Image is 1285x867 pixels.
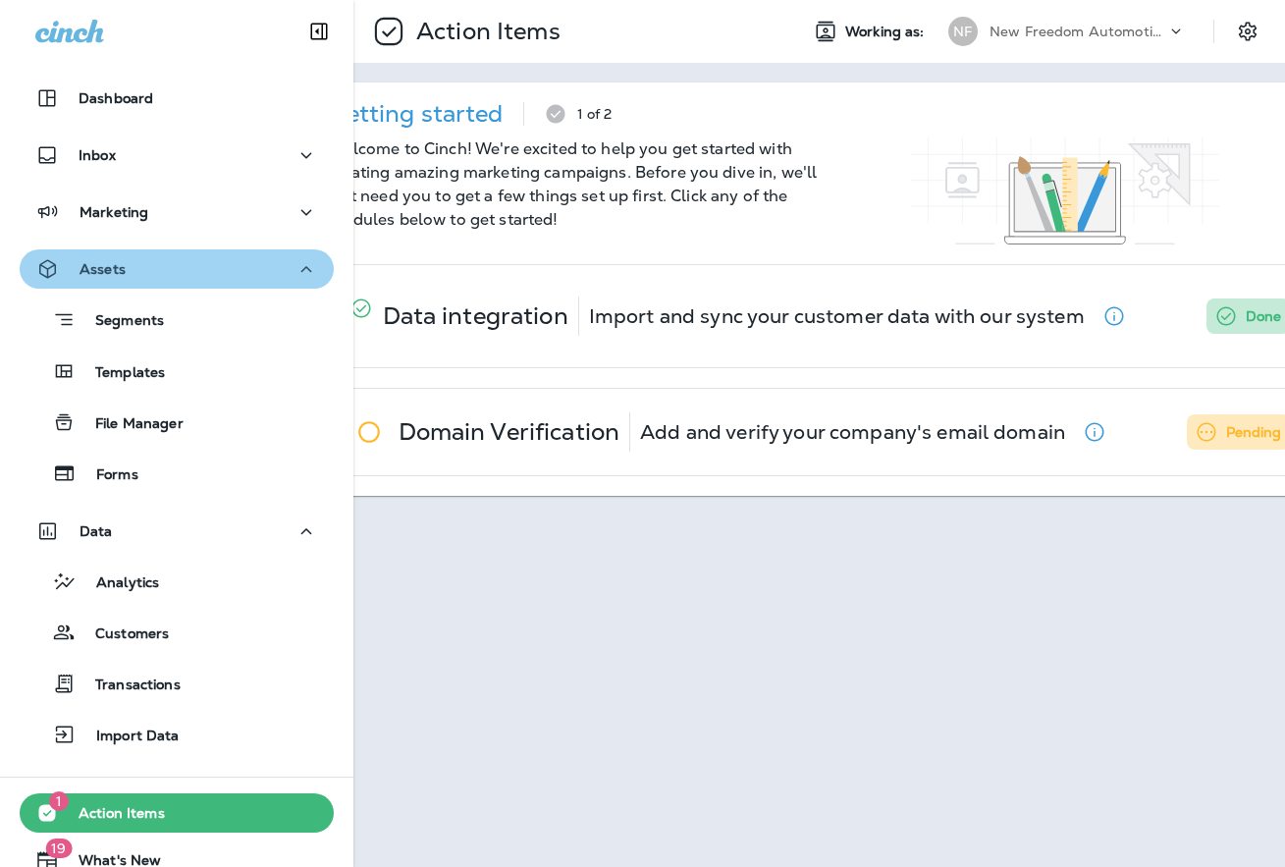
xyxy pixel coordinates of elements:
[1246,304,1282,328] p: Done
[80,261,126,277] p: Assets
[77,728,180,746] p: Import Data
[20,298,334,341] button: Segments
[292,12,347,51] button: Collapse Sidebar
[59,805,165,829] span: Action Items
[20,663,334,704] button: Transactions
[20,793,334,833] button: 1Action Items
[408,17,561,46] p: Action Items
[948,17,978,46] div: NF
[577,106,613,122] p: 1 of 2
[76,312,164,332] p: Segments
[1226,420,1282,444] p: Pending
[20,612,334,653] button: Customers
[76,415,184,434] p: File Manager
[20,135,334,175] button: Inbox
[49,791,69,811] span: 1
[589,308,1085,324] p: Import and sync your customer data with our system
[20,79,334,118] button: Dashboard
[45,839,72,858] span: 19
[990,24,1166,39] p: New Freedom Automotive dba Grease Monkey 1144
[329,137,820,232] p: Welcome to Cinch! We're excited to help you get started with creating amazing marketing campaigns...
[383,308,568,324] p: Data integration
[79,90,153,106] p: Dashboard
[20,192,334,232] button: Marketing
[845,24,929,40] span: Working as:
[79,147,116,163] p: Inbox
[77,574,159,593] p: Analytics
[399,424,620,440] p: Domain Verification
[20,402,334,443] button: File Manager
[20,351,334,392] button: Templates
[76,625,169,644] p: Customers
[20,453,334,494] button: Forms
[329,106,504,122] p: Getting started
[77,466,138,485] p: Forms
[1230,14,1265,49] button: Settings
[640,424,1065,440] p: Add and verify your company's email domain
[76,677,181,695] p: Transactions
[20,714,334,755] button: Import Data
[80,204,148,220] p: Marketing
[20,249,334,289] button: Assets
[20,512,334,551] button: Data
[80,523,113,539] p: Data
[20,561,334,602] button: Analytics
[76,364,165,383] p: Templates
